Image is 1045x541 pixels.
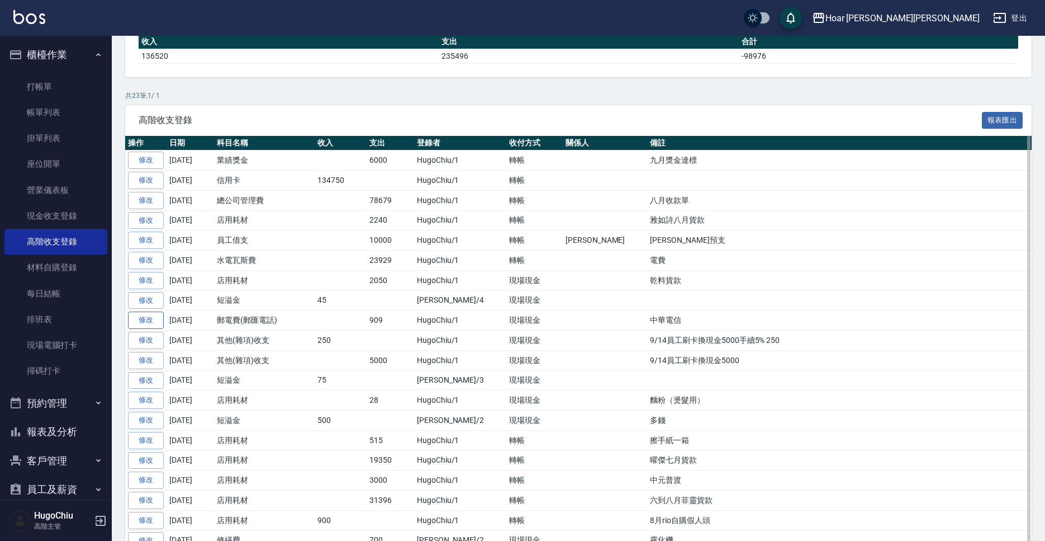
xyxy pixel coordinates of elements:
[367,136,414,150] th: 支出
[167,270,214,290] td: [DATE]
[214,171,315,191] td: 信用卡
[414,350,506,370] td: HugoChiu/1
[4,446,107,476] button: 客戶管理
[214,350,315,370] td: 其他(雜項)收支
[167,210,214,230] td: [DATE]
[128,152,164,169] a: 修改
[4,307,107,332] a: 排班表
[128,232,164,249] a: 修改
[739,35,1018,49] th: 合計
[367,230,414,251] td: 10000
[128,212,164,229] a: 修改
[128,312,164,329] a: 修改
[214,190,315,210] td: 總公司管理費
[367,311,414,331] td: 909
[982,112,1023,129] button: 報表匯出
[414,331,506,351] td: HugoChiu/1
[214,391,315,411] td: 店用耗材
[506,251,563,271] td: 轉帳
[214,251,315,271] td: 水電瓦斯費
[4,281,107,307] a: 每日結帳
[647,251,1032,271] td: 電費
[4,74,107,100] a: 打帳單
[214,230,315,251] td: 員工借支
[128,192,164,209] a: 修改
[807,7,984,30] button: Hoar [PERSON_NAME][PERSON_NAME]
[4,151,107,177] a: 座位開單
[367,450,414,471] td: 19350
[367,210,414,230] td: 2240
[4,229,107,255] a: 高階收支登錄
[167,411,214,431] td: [DATE]
[647,491,1032,511] td: 六到八月菲靈貨款
[647,150,1032,171] td: 九月獎金達標
[315,331,367,351] td: 250
[647,510,1032,530] td: 8月rio自購假人頭
[367,391,414,411] td: 28
[315,510,367,530] td: 900
[414,210,506,230] td: HugoChiu/1
[34,521,91,531] p: 高階主管
[506,331,563,351] td: 現場現金
[647,471,1032,491] td: 中元普渡
[214,510,315,530] td: 店用耗材
[167,450,214,471] td: [DATE]
[214,411,315,431] td: 短溢金
[214,370,315,391] td: 短溢金
[647,270,1032,290] td: 乾料貨款
[439,35,739,49] th: 支出
[128,392,164,409] a: 修改
[506,136,563,150] th: 收付方式
[506,510,563,530] td: 轉帳
[367,270,414,290] td: 2050
[506,491,563,511] td: 轉帳
[414,491,506,511] td: HugoChiu/1
[506,210,563,230] td: 轉帳
[167,350,214,370] td: [DATE]
[414,510,506,530] td: HugoChiu/1
[367,430,414,450] td: 515
[414,370,506,391] td: [PERSON_NAME]/3
[167,150,214,171] td: [DATE]
[214,290,315,311] td: 短溢金
[128,352,164,369] a: 修改
[167,391,214,411] td: [DATE]
[214,450,315,471] td: 店用耗材
[214,471,315,491] td: 店用耗材
[167,251,214,271] td: [DATE]
[414,251,506,271] td: HugoChiu/1
[506,370,563,391] td: 現場現金
[647,136,1032,150] th: 備註
[128,472,164,489] a: 修改
[4,125,107,151] a: 掛單列表
[414,391,506,411] td: HugoChiu/1
[414,270,506,290] td: HugoChiu/1
[167,171,214,191] td: [DATE]
[167,471,214,491] td: [DATE]
[4,177,107,203] a: 營業儀表板
[506,450,563,471] td: 轉帳
[128,372,164,389] a: 修改
[367,150,414,171] td: 6000
[214,136,315,150] th: 科目名稱
[647,311,1032,331] td: 中華電信
[125,91,1032,101] p: 共 23 筆, 1 / 1
[414,450,506,471] td: HugoChiu/1
[34,510,91,521] h5: HugoChiu
[4,332,107,358] a: 現場電腦打卡
[506,190,563,210] td: 轉帳
[647,430,1032,450] td: 擦手紙一箱
[167,430,214,450] td: [DATE]
[4,389,107,418] button: 預約管理
[128,412,164,429] a: 修改
[214,311,315,331] td: 郵電費(郵匯電話)
[506,290,563,311] td: 現場現金
[739,49,1018,63] td: -98976
[4,100,107,125] a: 帳單列表
[128,252,164,269] a: 修改
[128,512,164,529] a: 修改
[128,292,164,309] a: 修改
[4,358,107,384] a: 掃碼打卡
[647,331,1032,351] td: 9/14員工刷卡換現金5000手續5% 250
[315,290,367,311] td: 45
